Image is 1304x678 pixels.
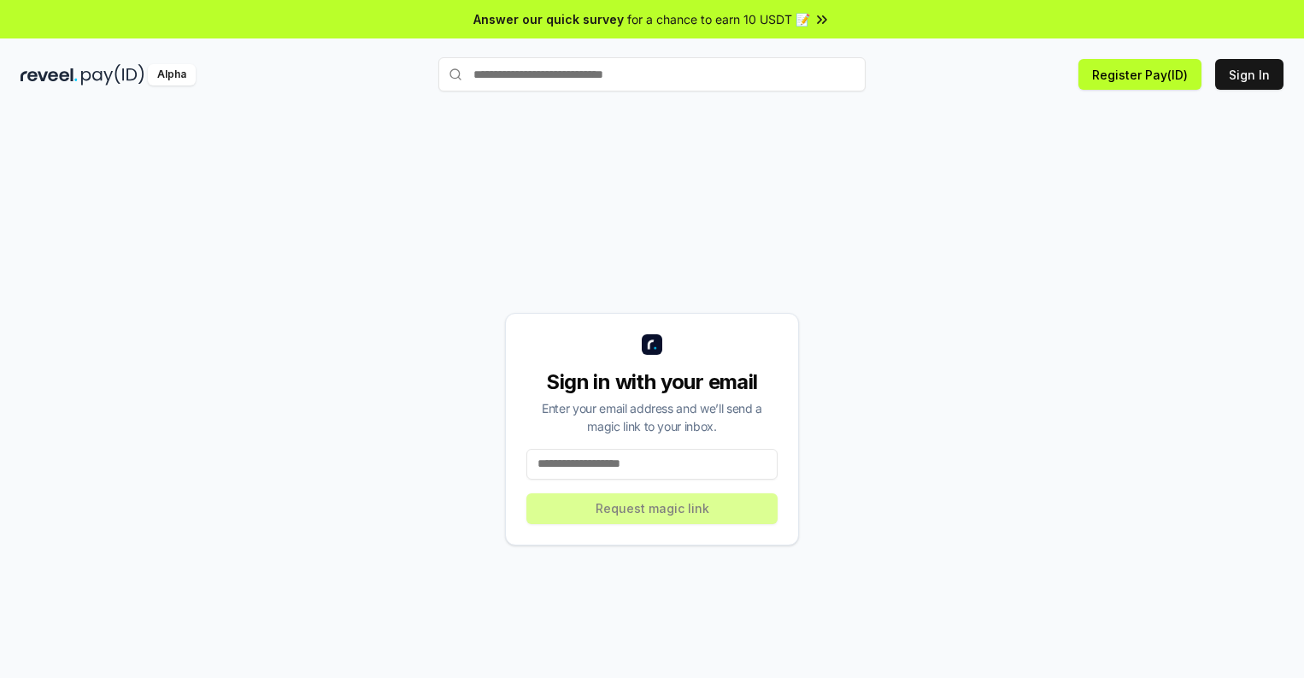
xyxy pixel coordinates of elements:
button: Register Pay(ID) [1078,59,1201,90]
div: Alpha [148,64,196,85]
span: for a chance to earn 10 USDT 📝 [627,10,810,28]
span: Answer our quick survey [473,10,624,28]
img: logo_small [642,334,662,355]
img: pay_id [81,64,144,85]
div: Enter your email address and we’ll send a magic link to your inbox. [526,399,778,435]
div: Sign in with your email [526,368,778,396]
button: Sign In [1215,59,1283,90]
img: reveel_dark [21,64,78,85]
